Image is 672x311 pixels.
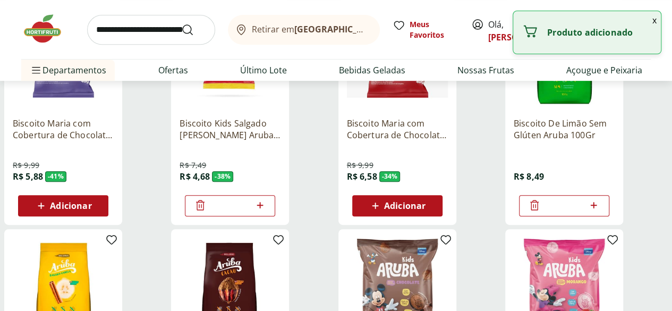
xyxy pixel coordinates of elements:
a: Nossas Frutas [457,64,514,77]
button: Fechar notificação [648,11,661,29]
span: - 34 % [379,171,401,182]
span: R$ 8,49 [514,171,544,182]
span: Departamentos [30,57,106,83]
button: Menu [30,57,42,83]
span: R$ 5,88 [13,171,43,182]
button: Submit Search [181,23,207,36]
span: Meus Favoritos [410,19,458,40]
a: Bebidas Geladas [339,64,405,77]
span: R$ 4,68 [180,171,210,182]
span: Retirar em [252,24,369,34]
img: Hortifruti [21,13,74,45]
span: - 38 % [212,171,233,182]
a: Biscoito De Limão Sem Glúten Aruba 100Gr [514,117,615,141]
a: Ofertas [158,64,188,77]
p: Produto adicionado [547,27,652,38]
a: Último Lote [240,64,287,77]
span: R$ 6,58 [347,171,377,182]
span: R$ 9,99 [13,160,39,171]
a: Biscoito Maria com Cobertura de Chocolate Branco Aruba 40g [13,117,114,141]
a: Açougue e Peixaria [566,64,642,77]
span: - 41 % [45,171,66,182]
a: Biscoito Maria com Cobertura de Chocolate Aruba 40g [347,117,448,141]
button: Retirar em[GEOGRAPHIC_DATA]/[GEOGRAPHIC_DATA] [228,15,380,45]
span: Adicionar [50,201,91,210]
button: Adicionar [18,195,108,216]
a: Meus Favoritos [393,19,458,40]
b: [GEOGRAPHIC_DATA]/[GEOGRAPHIC_DATA] [294,23,473,35]
a: [PERSON_NAME] [488,31,557,43]
a: Biscoito Kids Salgado [PERSON_NAME] Aruba 35g [180,117,280,141]
input: search [87,15,215,45]
span: R$ 7,49 [180,160,206,171]
span: Adicionar [384,201,426,210]
button: Adicionar [352,195,443,216]
span: R$ 9,99 [347,160,373,171]
span: Olá, [488,18,535,44]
